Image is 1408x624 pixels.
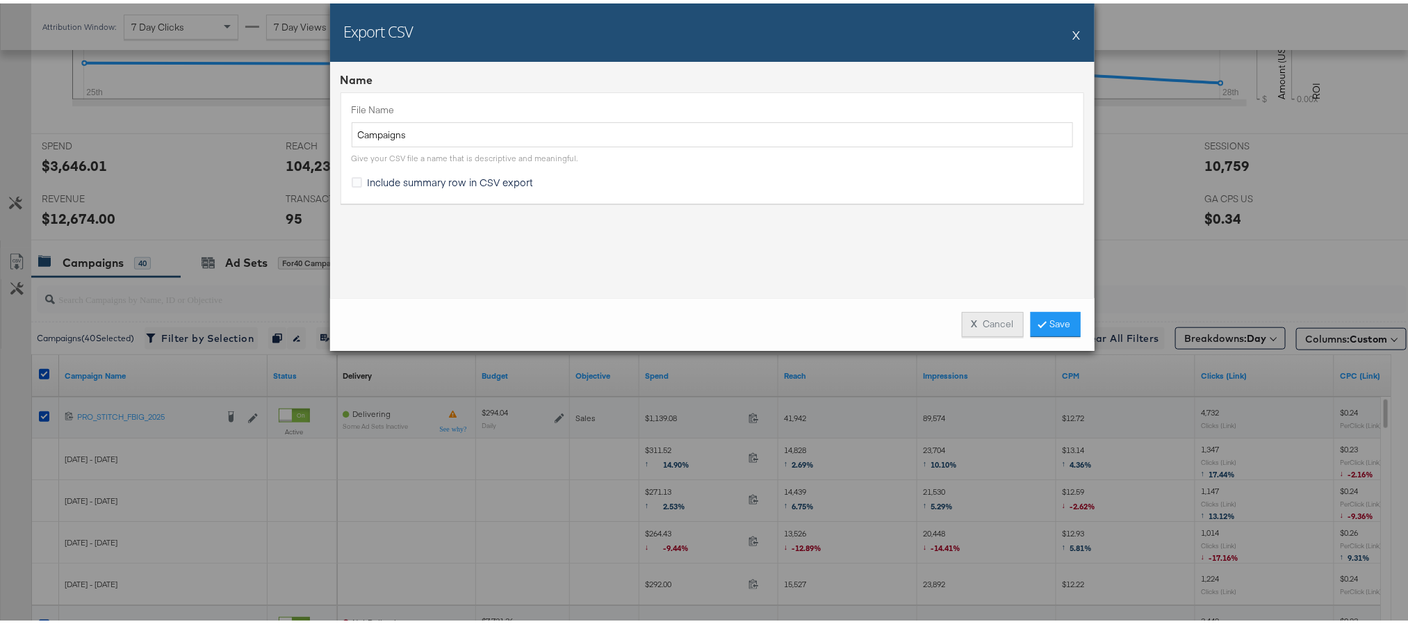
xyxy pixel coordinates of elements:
[341,69,1084,85] div: Name
[1073,17,1081,45] button: X
[972,314,978,327] strong: X
[1031,309,1081,334] a: Save
[344,17,414,38] h2: Export CSV
[368,172,534,186] span: Include summary row in CSV export
[352,149,578,161] div: Give your CSV file a name that is descriptive and meaningful.
[352,100,1073,113] label: File Name
[962,309,1024,334] button: XCancel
